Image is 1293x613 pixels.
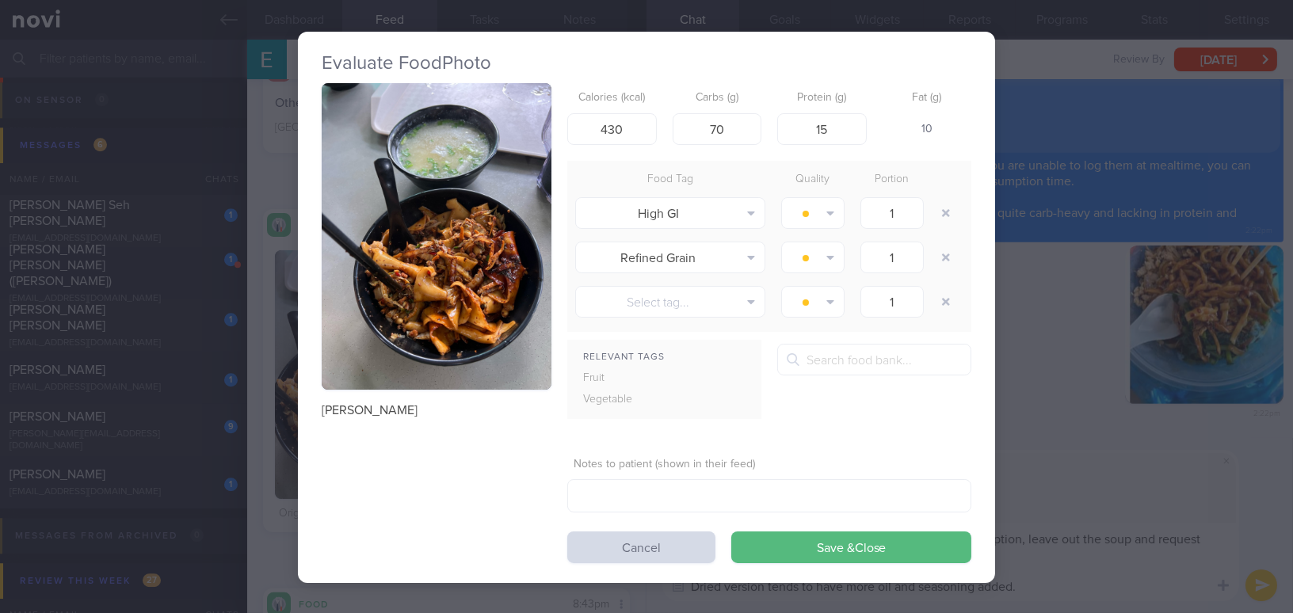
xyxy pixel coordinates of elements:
[860,242,924,273] input: 1.0
[322,51,971,75] h2: Evaluate Food Photo
[883,113,972,147] div: 10
[322,83,551,390] img: Mee hoon kway
[784,91,860,105] label: Protein (g)
[679,91,756,105] label: Carbs (g)
[575,197,765,229] button: High GI
[777,113,867,145] input: 9
[673,113,762,145] input: 33
[575,286,765,318] button: Select tag...
[567,169,773,191] div: Food Tag
[777,344,971,375] input: Search food bank...
[567,348,761,367] div: Relevant Tags
[773,169,852,191] div: Quality
[567,113,657,145] input: 250
[567,389,669,411] div: Vegetable
[731,531,971,563] button: Save &Close
[889,91,966,105] label: Fat (g)
[860,286,924,318] input: 1.0
[575,242,765,273] button: Refined Grain
[574,458,965,472] label: Notes to patient (shown in their feed)
[567,367,669,390] div: Fruit
[322,402,551,418] p: [PERSON_NAME]
[574,91,650,105] label: Calories (kcal)
[860,197,924,229] input: 1.0
[852,169,932,191] div: Portion
[567,531,715,563] button: Cancel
